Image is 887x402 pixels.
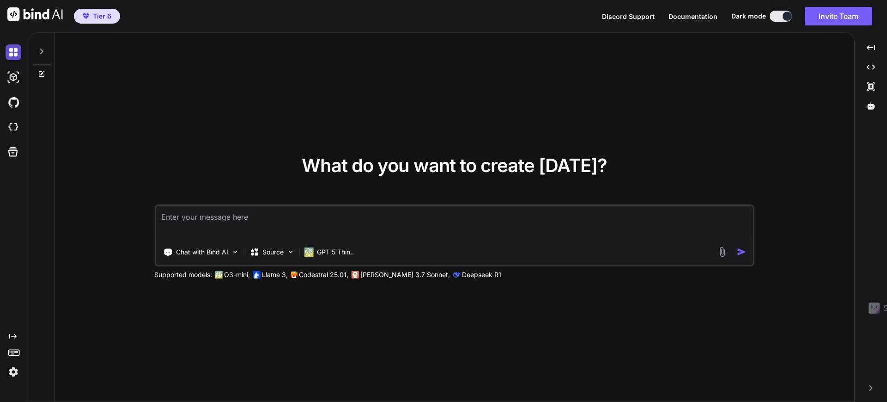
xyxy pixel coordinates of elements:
button: premiumTier 6 [74,9,120,24]
p: [PERSON_NAME] 3.7 Sonnet, [360,270,450,279]
img: claude [351,271,358,278]
img: Bind AI [7,7,63,21]
p: O3-mini, [224,270,250,279]
img: icon [737,247,747,257]
p: Llama 3, [262,270,288,279]
img: Pick Tools [231,248,239,256]
img: Pick Models [286,248,294,256]
img: GPT-4 [215,271,222,278]
p: Deepseek R1 [462,270,501,279]
p: Chat with Bind AI [176,247,228,257]
button: Discord Support [602,12,655,21]
img: attachment [717,247,728,257]
p: Source [262,247,284,257]
img: githubDark [6,94,21,110]
img: darkChat [6,44,21,60]
img: settings [6,364,21,380]
span: What do you want to create [DATE]? [302,154,607,177]
span: Dark mode [731,12,766,21]
img: darkAi-studio [6,69,21,85]
p: Codestral 25.01, [299,270,348,279]
img: cloudideIcon [6,119,21,135]
span: Discord Support [602,12,655,20]
p: GPT 5 Thin.. [317,247,354,257]
img: premium [83,13,89,19]
button: Invite Team [805,7,872,25]
img: Mistral-AI [291,272,297,278]
img: claude [453,271,460,278]
p: Supported models: [154,270,212,279]
img: Llama2 [253,271,260,278]
img: GPT 5 Thinking Medium [304,247,313,257]
button: Documentation [668,12,717,21]
span: Tier 6 [93,12,111,21]
span: Documentation [668,12,717,20]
